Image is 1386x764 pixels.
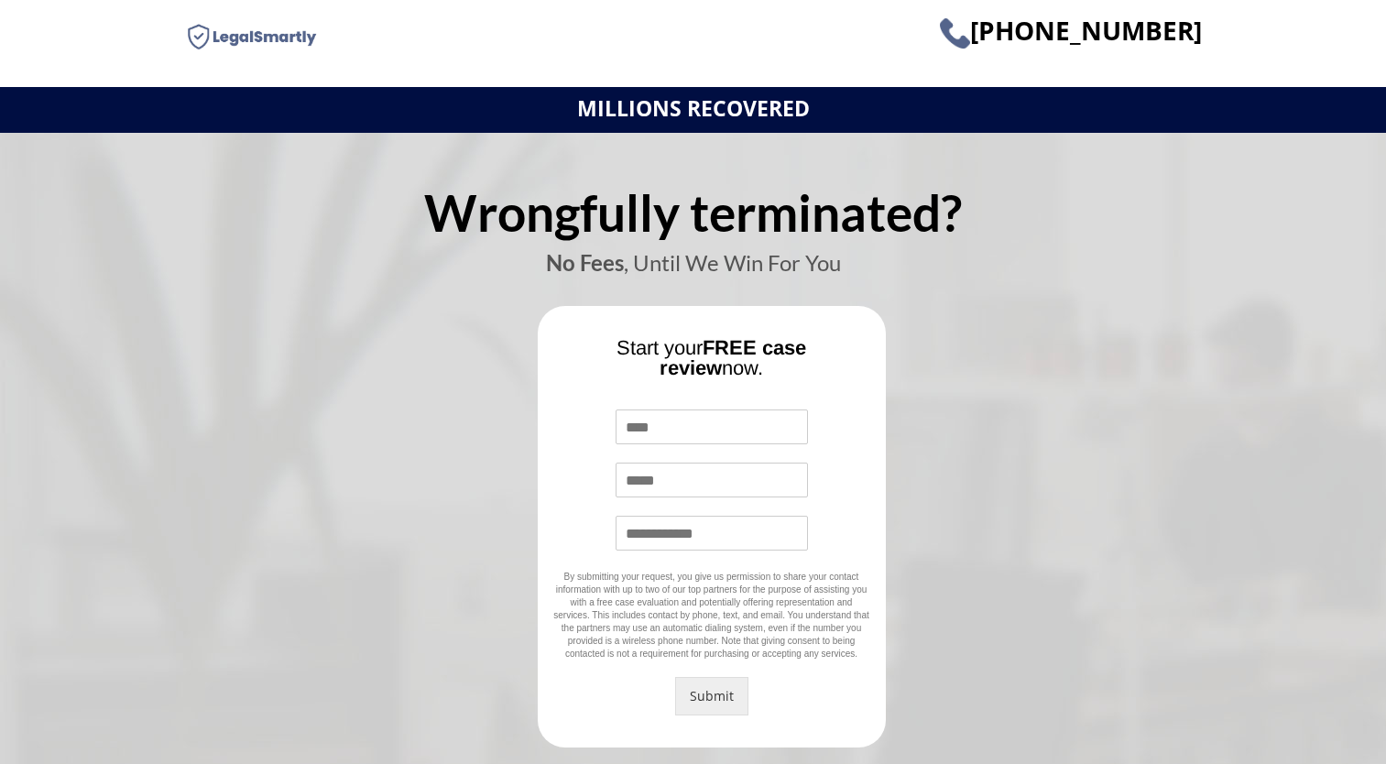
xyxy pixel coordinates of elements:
[546,249,624,276] b: No Fees
[660,336,806,379] b: FREE case review
[185,252,1202,288] div: , Until We Win For You
[675,677,748,715] button: Submit
[940,13,1202,48] span: [PHONE_NUMBER]
[940,27,1202,44] a: [PHONE_NUMBER]
[185,188,1202,252] div: Wrongfully terminated?
[551,338,872,392] div: Start your now.
[553,572,868,659] span: By submitting your request, you give us permission to share your contact information with up to t...
[577,93,810,123] strong: MILLIONS RECOVERED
